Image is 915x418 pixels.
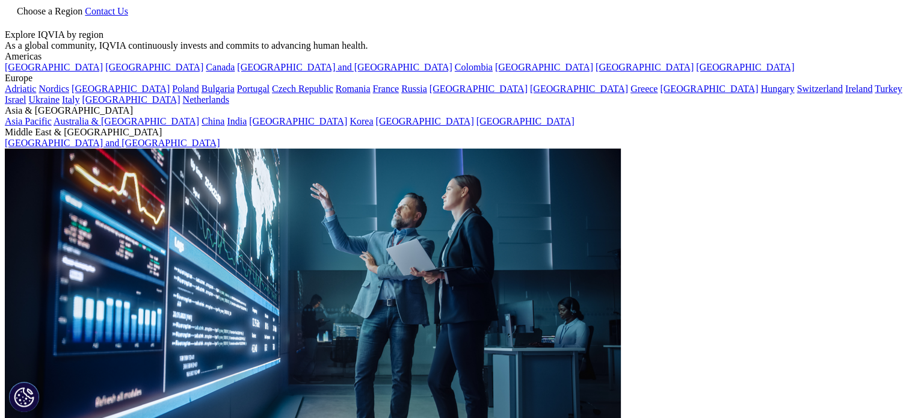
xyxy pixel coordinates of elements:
a: [GEOGRAPHIC_DATA] [430,84,528,94]
a: Australia & [GEOGRAPHIC_DATA] [54,116,199,126]
a: [GEOGRAPHIC_DATA] [72,84,170,94]
a: Israel [5,94,26,105]
a: Contact Us [85,6,128,16]
a: Ukraine [29,94,60,105]
a: India [227,116,247,126]
a: Adriatic [5,84,36,94]
a: Romania [336,84,371,94]
a: [GEOGRAPHIC_DATA] [5,62,103,72]
a: [GEOGRAPHIC_DATA] [476,116,575,126]
a: China [202,116,224,126]
a: Turkey [875,84,902,94]
a: [GEOGRAPHIC_DATA] and [GEOGRAPHIC_DATA] [237,62,452,72]
span: Choose a Region [17,6,82,16]
a: [GEOGRAPHIC_DATA] [530,84,628,94]
a: [GEOGRAPHIC_DATA] [495,62,593,72]
a: [GEOGRAPHIC_DATA] [596,62,694,72]
a: Czech Republic [272,84,333,94]
a: Russia [401,84,427,94]
a: Poland [172,84,199,94]
a: Ireland [845,84,872,94]
div: Asia & [GEOGRAPHIC_DATA] [5,105,910,116]
div: Explore IQVIA by region [5,29,910,40]
a: [GEOGRAPHIC_DATA] [696,62,794,72]
div: As a global community, IQVIA continuously invests and commits to advancing human health. [5,40,910,51]
div: Middle East & [GEOGRAPHIC_DATA] [5,127,910,138]
a: France [373,84,399,94]
a: Korea [350,116,373,126]
a: Switzerland [796,84,842,94]
a: [GEOGRAPHIC_DATA] and [GEOGRAPHIC_DATA] [5,138,220,148]
a: Netherlands [183,94,229,105]
a: [GEOGRAPHIC_DATA] [375,116,473,126]
a: Bulgaria [202,84,235,94]
a: [GEOGRAPHIC_DATA] [660,84,758,94]
a: [GEOGRAPHIC_DATA] [105,62,203,72]
button: Definições de cookies [9,382,39,412]
a: [GEOGRAPHIC_DATA] [249,116,347,126]
a: Nordics [39,84,69,94]
a: Asia Pacific [5,116,52,126]
a: Hungary [760,84,794,94]
a: Portugal [237,84,270,94]
a: Greece [630,84,658,94]
a: Colombia [455,62,493,72]
div: Americas [5,51,910,62]
a: [GEOGRAPHIC_DATA] [82,94,180,105]
a: Canada [206,62,235,72]
a: Italy [62,94,79,105]
div: Europe [5,73,910,84]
